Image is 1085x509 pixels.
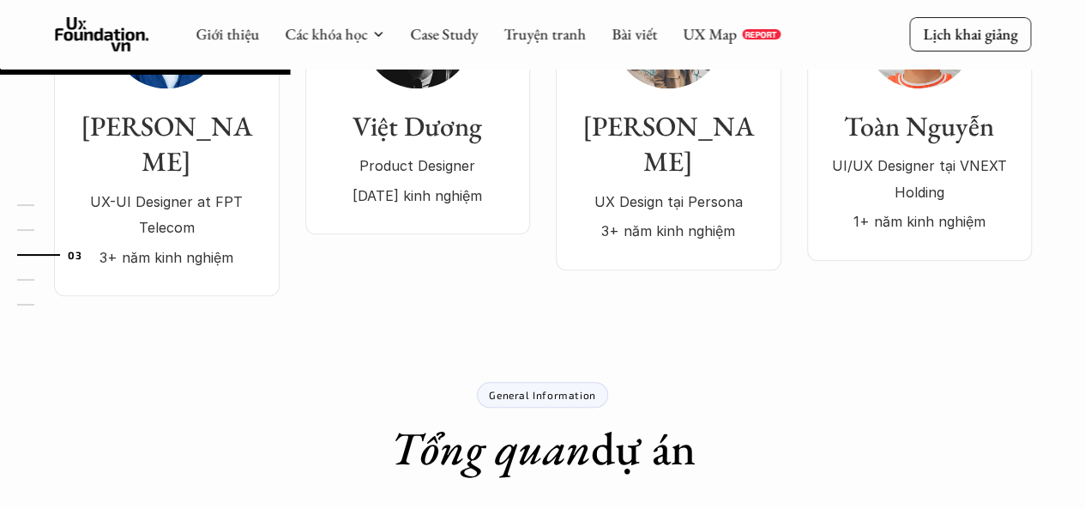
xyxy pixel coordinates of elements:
[824,153,1015,205] p: UI/UX Designer tại VNEXT Holding
[573,189,764,215] p: UX Design tại Persona
[390,418,591,478] em: Tổng quan
[744,29,776,39] p: REPORT
[503,24,586,44] a: Truyện tranh
[196,24,259,44] a: Giới thiệu
[909,17,1031,51] a: Lịch khai giảng
[68,248,81,260] strong: 03
[410,24,478,44] a: Case Study
[390,421,696,476] h1: dự án
[612,24,657,44] a: Bài viết
[824,109,1015,145] h3: Toàn Nguyễn
[322,183,513,209] p: [DATE] kinh nghiệm
[683,24,737,44] a: UX Map
[824,209,1015,234] p: 1+ năm kinh nghiệm
[489,389,595,401] p: General Information
[573,109,764,180] h3: [PERSON_NAME]
[923,24,1017,44] p: Lịch khai giảng
[573,218,764,244] p: 3+ năm kinh nghiệm
[17,245,99,265] a: 03
[285,24,367,44] a: Các khóa học
[322,153,513,179] p: Product Designer
[322,109,513,145] h3: Việt Dương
